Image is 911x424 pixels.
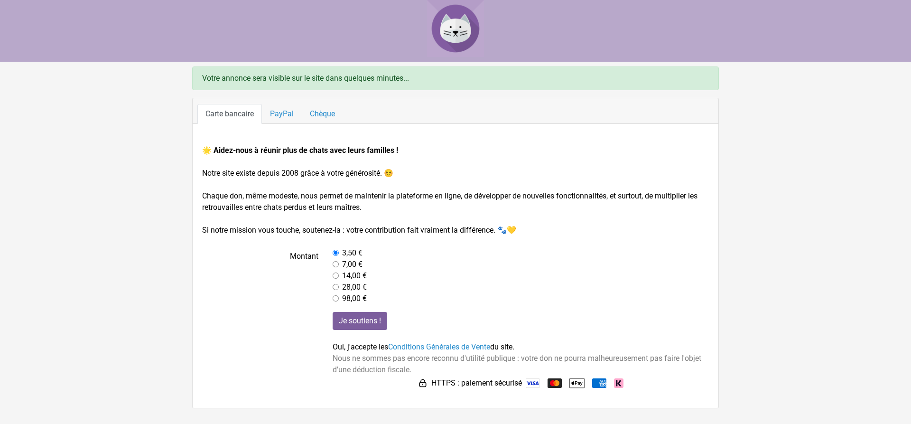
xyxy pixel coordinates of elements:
img: Visa [526,378,540,388]
label: 98,00 € [342,293,367,304]
a: Carte bancaire [197,104,262,124]
label: Montant [195,247,325,304]
input: Je soutiens ! [333,312,387,330]
form: Notre site existe depuis 2008 grâce à votre générosité. ☺️ Chaque don, même modeste, nous permet ... [202,145,709,391]
label: 28,00 € [342,282,367,293]
span: Oui, j'accepte les du site. [333,342,514,351]
strong: 🌟 Aidez-nous à réunir plus de chats avec leurs familles ! [202,146,398,155]
span: HTTPS : paiement sécurisé [431,377,522,389]
label: 14,00 € [342,270,367,282]
span: Nous ne sommes pas encore reconnu d'utilité publique : votre don ne pourra malheureusement pas fa... [333,354,701,374]
img: Apple Pay [569,376,585,391]
a: Conditions Générales de Vente [388,342,490,351]
label: 7,00 € [342,259,363,270]
a: Chèque [302,104,343,124]
a: PayPal [262,104,302,124]
label: 3,50 € [342,247,363,259]
div: Votre annonce sera visible sur le site dans quelques minutes... [192,66,719,90]
img: Mastercard [548,378,562,388]
img: American Express [592,378,606,388]
img: Klarna [614,378,623,388]
img: HTTPS : paiement sécurisé [418,378,428,388]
